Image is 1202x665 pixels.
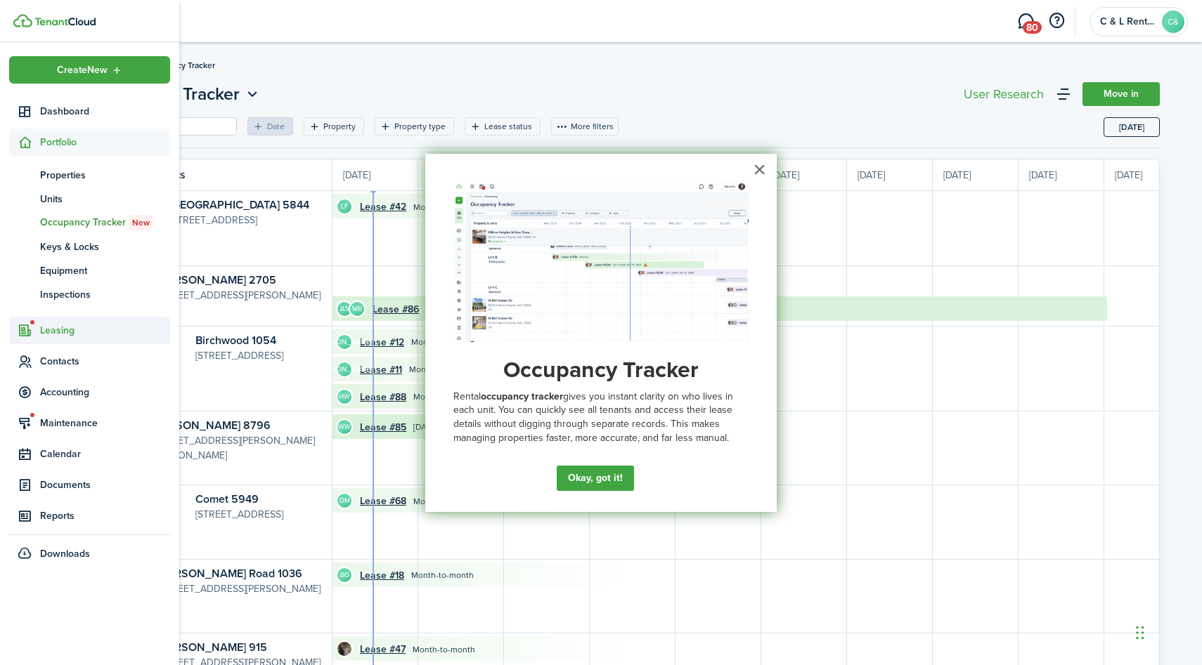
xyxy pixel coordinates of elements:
filter-tag: Open filter [465,117,541,136]
time: Month-to-month [411,569,474,581]
a: Lease #88 [360,390,406,404]
button: Today [1104,117,1160,137]
img: Candace Wilson [337,642,351,656]
h2: Occupancy Tracker [453,356,749,383]
a: [PERSON_NAME] 8796 [153,417,271,433]
img: TenantCloud [34,18,96,26]
a: Lease #86 [373,302,419,317]
a: Lease #18 [360,568,404,583]
a: Birchwood 1054 [195,332,276,348]
a: [PERSON_NAME] 915 [158,639,267,655]
span: Portfolio [40,135,170,150]
filter-tag-label: Property [323,120,356,133]
avatar-text: DM [337,494,351,508]
div: [DATE] [332,159,418,190]
div: [DATE] [1019,159,1104,190]
span: Occupancy Tracker [143,59,215,72]
a: Lease #11 [360,362,402,377]
span: Occupancy Tracker [40,215,170,230]
avatar-text: WW [337,420,351,434]
a: Lease #68 [360,494,406,508]
button: Close [753,158,766,180]
span: Inspections [40,287,170,302]
filter-tag-label: Lease status [484,120,532,133]
time: Month-to-month [413,201,476,213]
span: Maintenance [40,416,170,430]
span: Calendar [40,447,170,461]
div: [DATE] [761,159,847,190]
a: Lease #47 [360,642,406,657]
span: Contacts [40,354,170,369]
span: Rental [453,389,481,404]
time: Month-to-month [413,643,475,656]
filter-tag: Open filter [375,117,454,136]
strong: occupancy tracker [481,389,563,404]
button: Open menu [9,56,170,84]
button: Open resource center [1045,9,1068,33]
avatar-text: HW [337,390,351,404]
a: Lease #12 [360,335,404,350]
time: Month-to-month [413,390,476,403]
div: [DATE] [847,159,933,190]
div: Drag [1136,612,1144,654]
filter-tag-label: Property type [394,120,446,133]
span: Properties [40,168,170,183]
span: Equipment [40,263,170,278]
span: Keys & Locks [40,239,170,254]
avatar-text: LF [337,199,351,213]
avatar-text: [PERSON_NAME] [337,362,351,376]
span: Accounting [40,385,170,400]
a: Comet 5949 [195,491,259,507]
span: Units [40,192,170,206]
time: [DATE] - [DATE] [413,421,470,433]
time: Month-to-month [411,336,474,348]
p: [STREET_ADDRESS][PERSON_NAME] [158,288,326,303]
a: [GEOGRAPHIC_DATA] 5844 [169,197,309,213]
span: New [132,216,150,229]
span: gives you instant clarity on who lives in each unit. You can quickly see all tenants and access t... [453,389,736,445]
span: Leasing [40,323,170,338]
avatar-text: BG [337,568,351,582]
div: [DATE] [933,159,1019,190]
button: Okay, got it! [557,466,634,491]
time: Month-to-month [413,495,476,508]
a: Move in [1083,82,1160,106]
a: [PERSON_NAME] Road 1036 [158,565,302,581]
a: Lease #85 [360,420,406,435]
div: [DATE] [418,159,504,190]
div: User Research [964,88,1044,100]
span: Downloads [40,546,90,561]
avatar-text: MB [350,302,364,316]
avatar-text: C& [1162,11,1184,33]
img: TenantCloud [13,14,32,27]
span: Reports [40,508,170,523]
avatar-text: AS [337,302,351,316]
avatar-text: [PERSON_NAME] [337,335,351,349]
p: [STREET_ADDRESS] [195,507,326,522]
span: 80 [1023,21,1042,34]
span: C & L Rental Management, LLC [1100,17,1156,27]
time: Month-to-month [409,363,472,376]
p: [STREET_ADDRESS] [195,348,326,363]
button: More filters [551,117,619,136]
iframe: Chat Widget [1132,598,1202,665]
p: [STREET_ADDRESS][PERSON_NAME] [158,581,326,596]
div: [DATE] [1104,159,1190,190]
span: Create New [57,65,108,75]
span: Dashboard [40,104,170,119]
a: [PERSON_NAME] 2705 [158,272,276,288]
filter-tag: Open filter [304,117,364,136]
p: [STREET_ADDRESS] [169,213,326,228]
a: Lease #42 [360,199,406,214]
a: Messaging [1012,4,1039,39]
p: [STREET_ADDRESS][PERSON_NAME][PERSON_NAME] [153,433,325,463]
span: Documents [40,478,170,492]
